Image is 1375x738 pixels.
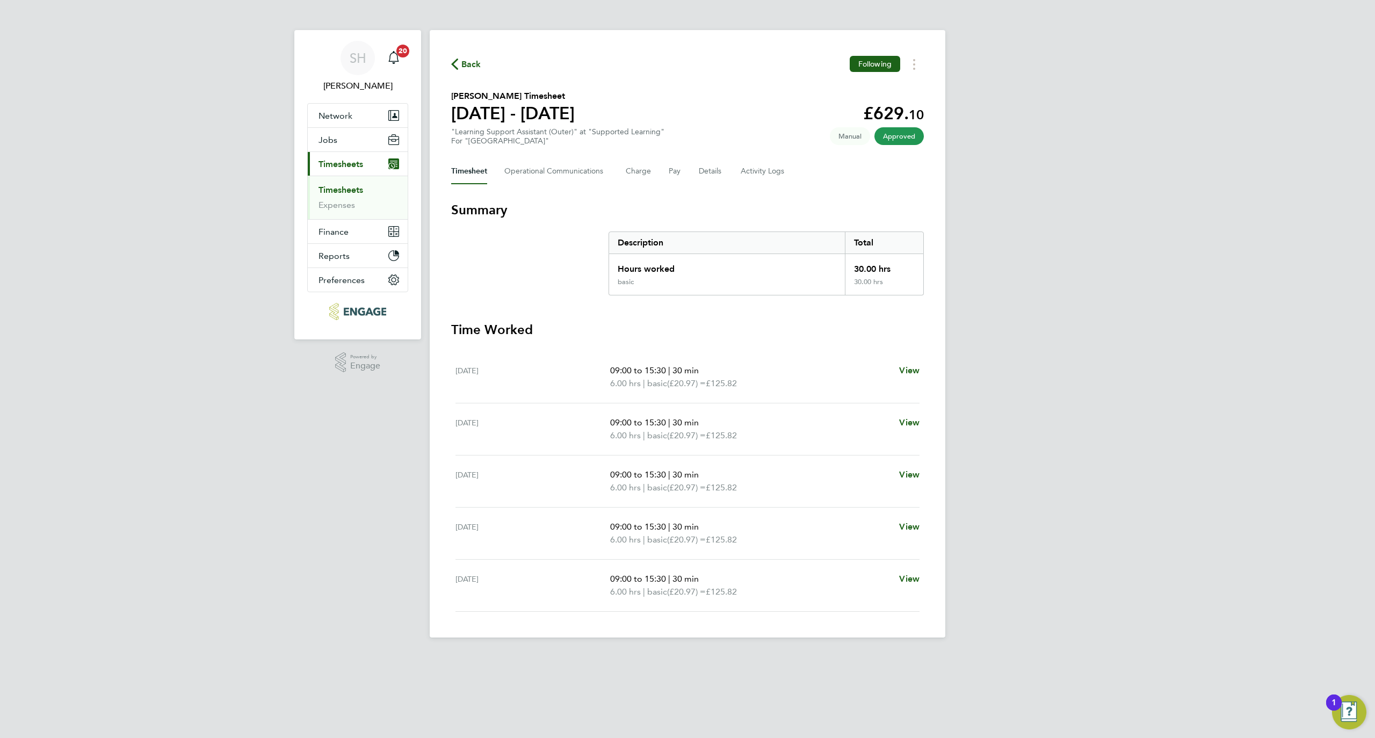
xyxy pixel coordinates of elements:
[699,158,723,184] button: Details
[451,90,575,103] h2: [PERSON_NAME] Timesheet
[706,378,737,388] span: £125.82
[307,79,408,92] span: Stacey Huntley
[308,244,408,267] button: Reports
[319,227,349,237] span: Finance
[307,41,408,92] a: SH[PERSON_NAME]
[626,158,652,184] button: Charge
[451,136,664,146] div: For "[GEOGRAPHIC_DATA]"
[667,534,706,545] span: (£20.97) =
[845,232,923,254] div: Total
[610,482,641,493] span: 6.00 hrs
[319,251,350,261] span: Reports
[706,430,737,440] span: £125.82
[610,587,641,597] span: 6.00 hrs
[451,103,575,124] h1: [DATE] - [DATE]
[899,469,920,480] span: View
[610,522,666,532] span: 09:00 to 15:30
[610,365,666,375] span: 09:00 to 15:30
[1331,703,1336,717] div: 1
[329,303,386,320] img: axcis-logo-retina.png
[610,574,666,584] span: 09:00 to 15:30
[858,59,892,69] span: Following
[461,58,481,71] span: Back
[845,254,923,278] div: 30.00 hrs
[643,430,645,440] span: |
[609,232,845,254] div: Description
[1332,695,1366,729] button: Open Resource Center, 1 new notification
[308,104,408,127] button: Network
[618,278,634,286] div: basic
[706,534,737,545] span: £125.82
[319,159,363,169] span: Timesheets
[647,533,667,546] span: basic
[668,469,670,480] span: |
[899,364,920,377] a: View
[319,275,365,285] span: Preferences
[741,158,786,184] button: Activity Logs
[610,534,641,545] span: 6.00 hrs
[850,56,900,72] button: Following
[308,220,408,243] button: Finance
[396,45,409,57] span: 20
[319,200,355,210] a: Expenses
[455,520,610,546] div: [DATE]
[899,574,920,584] span: View
[455,416,610,442] div: [DATE]
[610,469,666,480] span: 09:00 to 15:30
[668,522,670,532] span: |
[609,231,924,295] div: Summary
[899,522,920,532] span: View
[672,469,699,480] span: 30 min
[350,51,366,65] span: SH
[451,158,487,184] button: Timesheet
[643,534,645,545] span: |
[643,378,645,388] span: |
[308,176,408,219] div: Timesheets
[667,482,706,493] span: (£20.97) =
[647,429,667,442] span: basic
[335,352,381,373] a: Powered byEngage
[706,482,737,493] span: £125.82
[383,41,404,75] a: 20
[904,56,924,73] button: Timesheets Menu
[899,468,920,481] a: View
[308,268,408,292] button: Preferences
[609,254,845,278] div: Hours worked
[451,201,924,612] section: Timesheet
[643,587,645,597] span: |
[455,364,610,390] div: [DATE]
[909,107,924,122] span: 10
[668,574,670,584] span: |
[294,30,421,339] nav: Main navigation
[451,201,924,219] h3: Summary
[308,152,408,176] button: Timesheets
[451,321,924,338] h3: Time Worked
[899,365,920,375] span: View
[667,587,706,597] span: (£20.97) =
[455,573,610,598] div: [DATE]
[647,585,667,598] span: basic
[610,417,666,428] span: 09:00 to 15:30
[899,520,920,533] a: View
[830,127,870,145] span: This timesheet was manually created.
[874,127,924,145] span: This timesheet has been approved.
[667,430,706,440] span: (£20.97) =
[647,377,667,390] span: basic
[308,128,408,151] button: Jobs
[610,430,641,440] span: 6.00 hrs
[643,482,645,493] span: |
[706,587,737,597] span: £125.82
[504,158,609,184] button: Operational Communications
[899,416,920,429] a: View
[863,103,924,124] app-decimal: £629.
[669,158,682,184] button: Pay
[455,468,610,494] div: [DATE]
[668,417,670,428] span: |
[319,185,363,195] a: Timesheets
[667,378,706,388] span: (£20.97) =
[451,57,481,71] button: Back
[350,361,380,371] span: Engage
[307,303,408,320] a: Go to home page
[668,365,670,375] span: |
[451,127,664,146] div: "Learning Support Assistant (Outer)" at "Supported Learning"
